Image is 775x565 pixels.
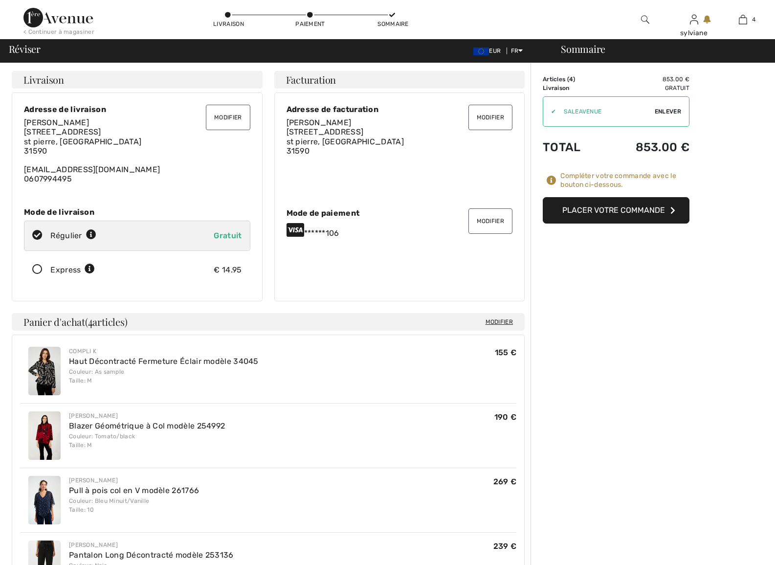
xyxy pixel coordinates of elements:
span: Gratuit [214,231,242,240]
img: Euro [473,47,489,55]
h4: Panier d'achat [12,313,525,331]
img: recherche [641,14,649,25]
div: sylviane [670,28,718,38]
div: [PERSON_NAME] [69,476,199,485]
div: Mode de paiement [287,208,513,218]
td: 853.00 € [603,131,689,164]
td: 853.00 € [603,75,689,84]
img: Mon panier [739,14,747,25]
img: Mes infos [690,14,698,25]
a: Pull à pois col en V modèle 261766 [69,486,199,495]
span: [PERSON_NAME] [24,118,89,127]
div: Adresse de livraison [24,105,250,114]
span: EUR [473,47,505,54]
div: [PERSON_NAME] [69,411,225,420]
span: 269 € [493,477,517,486]
span: [PERSON_NAME] [287,118,352,127]
td: Articles ( ) [543,75,603,84]
div: Sommaire [549,44,769,54]
div: Régulier [50,230,96,242]
div: Express [50,264,95,276]
span: Facturation [286,75,336,85]
img: Haut Décontracté Fermeture Éclair modèle 34045 [28,347,61,395]
span: 4 [752,15,755,24]
div: Mode de livraison [24,207,250,217]
div: ✔ [543,107,556,116]
a: Pantalon Long Décontracté modèle 253136 [69,550,234,560]
span: 190 € [494,412,517,422]
div: < Continuer à magasiner [23,27,94,36]
td: Gratuit [603,84,689,92]
span: Réviser [9,44,41,54]
div: Compléter votre commande avec le bouton ci-dessous. [560,172,689,189]
button: Modifier [468,208,512,234]
span: 155 € [495,348,517,357]
img: Pull à pois col en V modèle 261766 [28,476,61,524]
a: Se connecter [690,15,698,24]
button: Modifier [468,105,512,130]
button: Placer votre commande [543,197,689,224]
img: Blazer Géométrique à Col modèle 254992 [28,411,61,460]
span: Livraison [23,75,64,85]
span: FR [511,47,523,54]
span: 4 [88,315,93,327]
input: Code promo [556,97,655,126]
button: Modifier [206,105,250,130]
span: [STREET_ADDRESS] st pierre, [GEOGRAPHIC_DATA] 31590 [24,127,141,155]
div: Couleur: Bleu Minuit/Vanille Taille: 10 [69,497,199,514]
a: Haut Décontracté Fermeture Éclair modèle 34045 [69,357,259,366]
div: Livraison [213,20,243,28]
span: Modifier [486,317,513,327]
a: 4 [719,14,767,25]
span: Enlever [655,107,681,116]
td: Livraison [543,84,603,92]
div: Couleur: Tomato/black Taille: M [69,432,225,450]
span: ( articles) [85,315,128,328]
div: Couleur: As sample Taille: M [69,367,259,385]
div: € 14.95 [214,264,242,276]
div: Paiement [295,20,325,28]
span: 4 [569,76,573,83]
span: [STREET_ADDRESS] st pierre, [GEOGRAPHIC_DATA] 31590 [287,127,404,155]
td: Total [543,131,603,164]
a: Blazer Géométrique à Col modèle 254992 [69,421,225,430]
div: Adresse de facturation [287,105,513,114]
div: Sommaire [377,20,407,28]
span: 239 € [493,542,517,551]
img: 1ère Avenue [23,8,93,27]
div: [EMAIL_ADDRESS][DOMAIN_NAME] 0607994495 [24,118,250,183]
div: Compli K [69,347,259,356]
div: [PERSON_NAME] [69,541,234,549]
